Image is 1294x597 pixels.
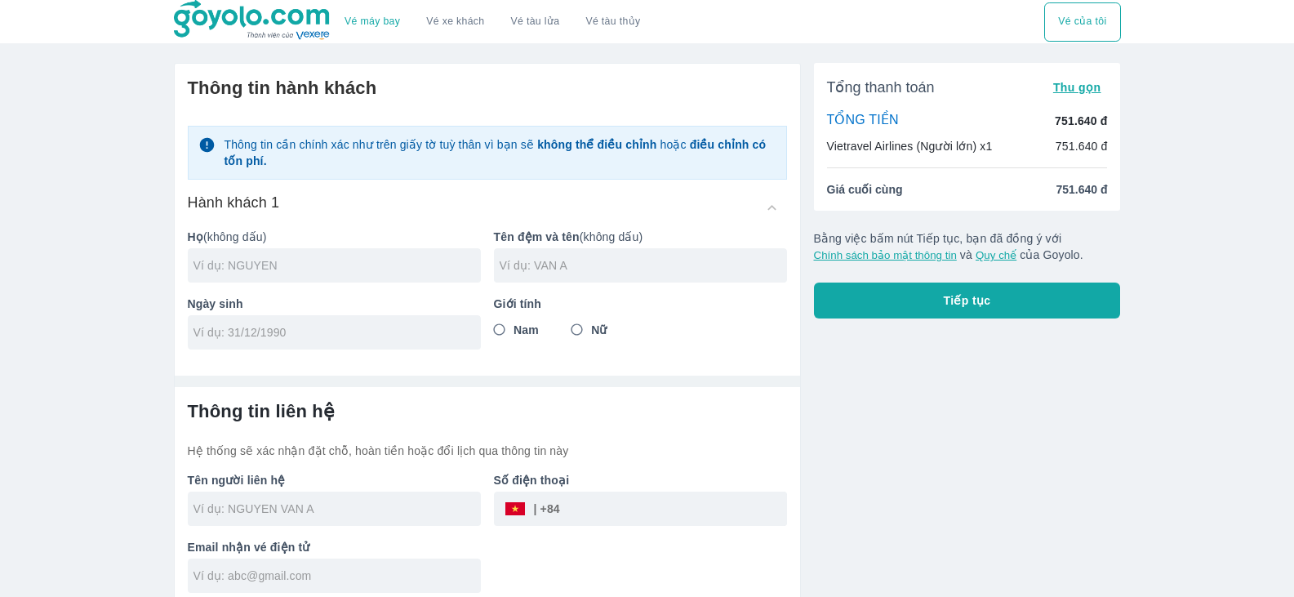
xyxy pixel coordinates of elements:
[537,138,656,151] strong: không thể điều chỉnh
[494,230,580,243] b: Tên đệm và tên
[1055,113,1107,129] p: 751.640 đ
[498,2,573,42] a: Vé tàu lửa
[494,229,787,245] p: (không dấu)
[193,257,481,274] input: Ví dụ: NGUYEN
[188,230,203,243] b: Họ
[1044,2,1120,42] div: choose transportation mode
[1053,81,1101,94] span: Thu gọn
[1056,181,1107,198] span: 751.640 đ
[193,568,481,584] input: Ví dụ: abc@gmail.com
[426,16,484,28] a: Vé xe khách
[193,501,481,517] input: Ví dụ: NGUYEN VAN A
[500,257,787,274] input: Ví dụ: VAN A
[1056,138,1108,154] p: 751.640 đ
[827,78,935,97] span: Tổng thanh toán
[494,474,570,487] b: Số điện thoại
[827,138,993,154] p: Vietravel Airlines (Người lớn) x1
[188,229,481,245] p: (không dấu)
[188,193,280,212] h6: Hành khách 1
[494,296,787,312] p: Giới tính
[188,296,481,312] p: Ngày sinh
[827,181,903,198] span: Giá cuối cùng
[331,2,653,42] div: choose transportation mode
[345,16,400,28] a: Vé máy bay
[188,400,787,423] h6: Thông tin liên hệ
[224,136,776,169] p: Thông tin cần chính xác như trên giấy tờ tuỳ thân vì bạn sẽ hoặc
[514,322,539,338] span: Nam
[1044,2,1120,42] button: Vé của tôi
[976,249,1016,261] button: Quy chế
[814,249,957,261] button: Chính sách bảo mật thông tin
[827,112,899,130] p: TỔNG TIỀN
[944,292,991,309] span: Tiếp tục
[814,230,1121,263] p: Bằng việc bấm nút Tiếp tục, bạn đã đồng ý với và của Goyolo.
[572,2,653,42] button: Vé tàu thủy
[591,322,607,338] span: Nữ
[188,443,787,459] p: Hệ thống sẽ xác nhận đặt chỗ, hoàn tiền hoặc đổi lịch qua thông tin này
[1047,76,1108,99] button: Thu gọn
[188,474,286,487] b: Tên người liên hệ
[193,324,465,341] input: Ví dụ: 31/12/1990
[188,77,787,100] h6: Thông tin hành khách
[814,283,1121,319] button: Tiếp tục
[188,541,310,554] b: Email nhận vé điện tử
